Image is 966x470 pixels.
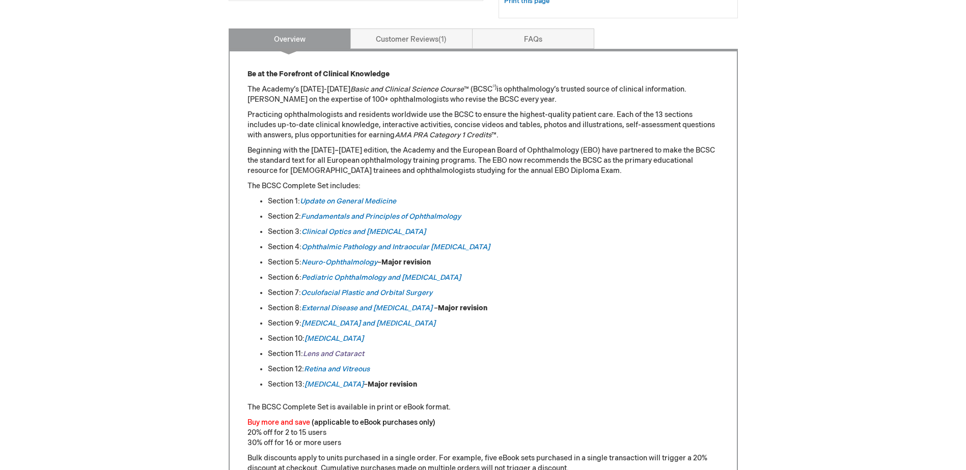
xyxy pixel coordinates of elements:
[268,303,719,313] li: Section 8: –
[368,380,417,389] strong: Major revision
[438,35,447,44] span: 1
[268,318,719,329] li: Section 9:
[301,304,432,312] a: External Disease and [MEDICAL_DATA]
[268,227,719,237] li: Section 3:
[268,379,719,390] li: Section 13: –
[247,84,719,105] p: The Academy’s [DATE]-[DATE] ™ (BCSC is ophthalmology’s trusted source of clinical information. [P...
[350,28,473,49] a: Customer Reviews1
[301,258,377,267] a: Neuro-Ophthalmology
[472,28,594,49] a: FAQs
[381,258,431,267] strong: Major revision
[301,288,432,297] a: Oculofacial Plastic and Orbital Surgery
[303,349,364,358] a: Lens and Cataract
[438,304,487,312] strong: Major revision
[301,319,435,328] a: [MEDICAL_DATA] and [MEDICAL_DATA]
[247,418,719,448] p: 20% off for 2 to 15 users 30% off for 16 or more users
[301,212,461,221] a: Fundamentals and Principles of Ophthalmology
[301,227,426,236] a: Clinical Optics and [MEDICAL_DATA]
[247,402,719,413] p: The BCSC Complete Set is available in print or eBook format.
[268,288,719,298] li: Section 7:
[300,197,396,205] a: Update on General Medicine
[247,70,390,78] strong: Be at the Forefront of Clinical Knowledge
[247,181,719,191] p: The BCSC Complete Set includes:
[312,418,435,427] font: (applicable to eBook purchases only)
[492,84,496,91] sup: ®)
[395,131,491,139] em: AMA PRA Category 1 Credits
[247,145,719,176] p: Beginning with the [DATE]–[DATE] edition, the Academy and the European Board of Ophthalmology (EB...
[268,196,719,207] li: Section 1:
[268,212,719,222] li: Section 2:
[268,334,719,344] li: Section 10:
[268,273,719,283] li: Section 6:
[268,242,719,252] li: Section 4:
[301,243,490,251] a: Ophthalmic Pathology and Intraocular [MEDICAL_DATA]
[268,349,719,359] li: Section 11:
[229,28,351,49] a: Overview
[350,85,464,94] em: Basic and Clinical Science Course
[247,418,310,427] font: Buy more and save
[247,110,719,140] p: Practicing ophthalmologists and residents worldwide use the BCSC to ensure the highest-quality pa...
[304,365,370,373] a: Retina and Vitreous
[268,364,719,374] li: Section 12:
[301,273,461,282] a: Pediatric Ophthalmology and [MEDICAL_DATA]
[305,334,364,343] a: [MEDICAL_DATA]
[305,380,364,389] a: [MEDICAL_DATA]
[268,257,719,268] li: Section 5: –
